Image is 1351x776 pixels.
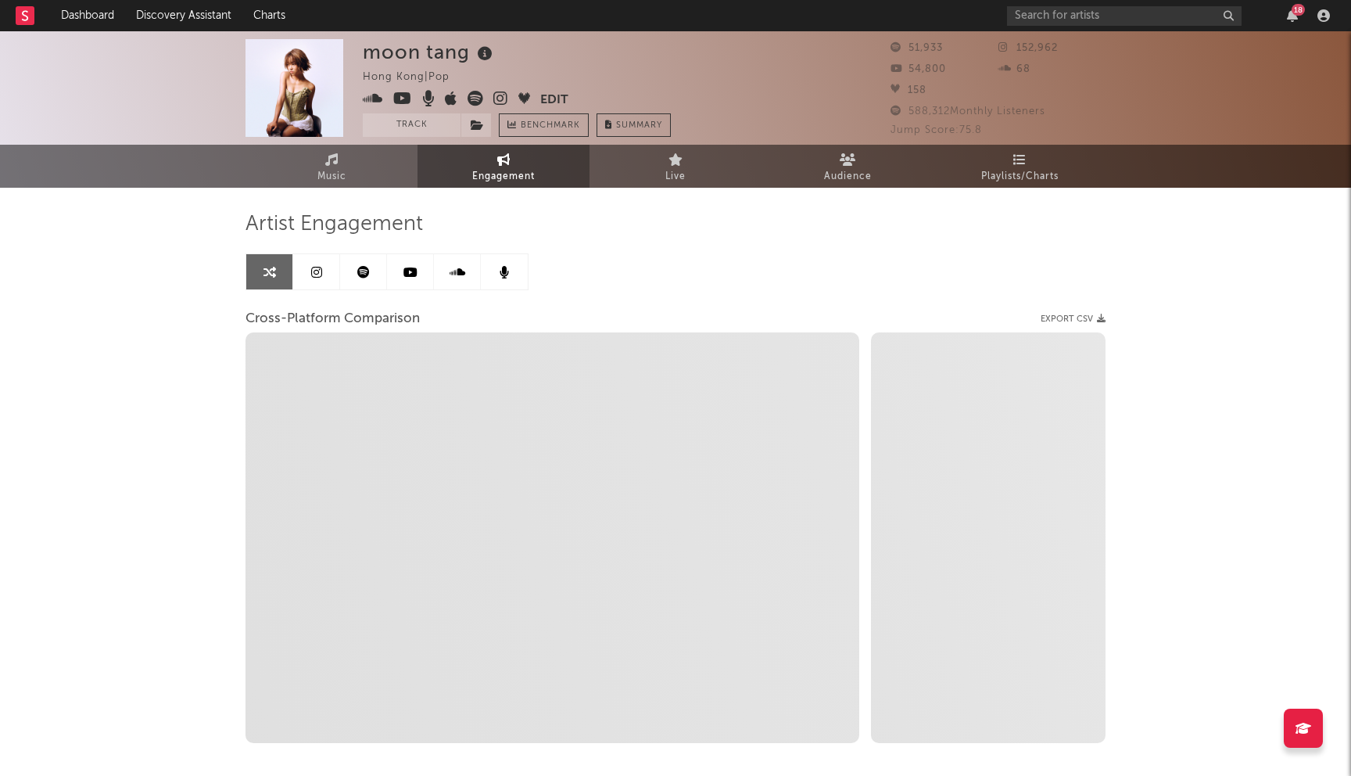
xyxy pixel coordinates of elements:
[597,113,671,137] button: Summary
[317,167,346,186] span: Music
[521,117,580,135] span: Benchmark
[245,310,420,329] span: Cross-Platform Comparison
[934,145,1106,188] a: Playlists/Charts
[363,68,468,87] div: Hong Kong | Pop
[1041,314,1106,324] button: Export CSV
[363,113,460,137] button: Track
[472,167,535,186] span: Engagement
[616,121,662,130] span: Summary
[665,167,686,186] span: Live
[1007,6,1242,26] input: Search for artists
[1292,4,1305,16] div: 18
[499,113,589,137] a: Benchmark
[762,145,934,188] a: Audience
[891,85,926,95] span: 158
[540,91,568,110] button: Edit
[891,43,943,53] span: 51,933
[891,64,946,74] span: 54,800
[1287,9,1298,22] button: 18
[824,167,872,186] span: Audience
[981,167,1059,186] span: Playlists/Charts
[998,64,1030,74] span: 68
[363,39,496,65] div: moon tang
[589,145,762,188] a: Live
[245,145,417,188] a: Music
[891,125,982,135] span: Jump Score: 75.8
[417,145,589,188] a: Engagement
[998,43,1058,53] span: 152,962
[245,215,423,234] span: Artist Engagement
[891,106,1045,117] span: 588,312 Monthly Listeners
